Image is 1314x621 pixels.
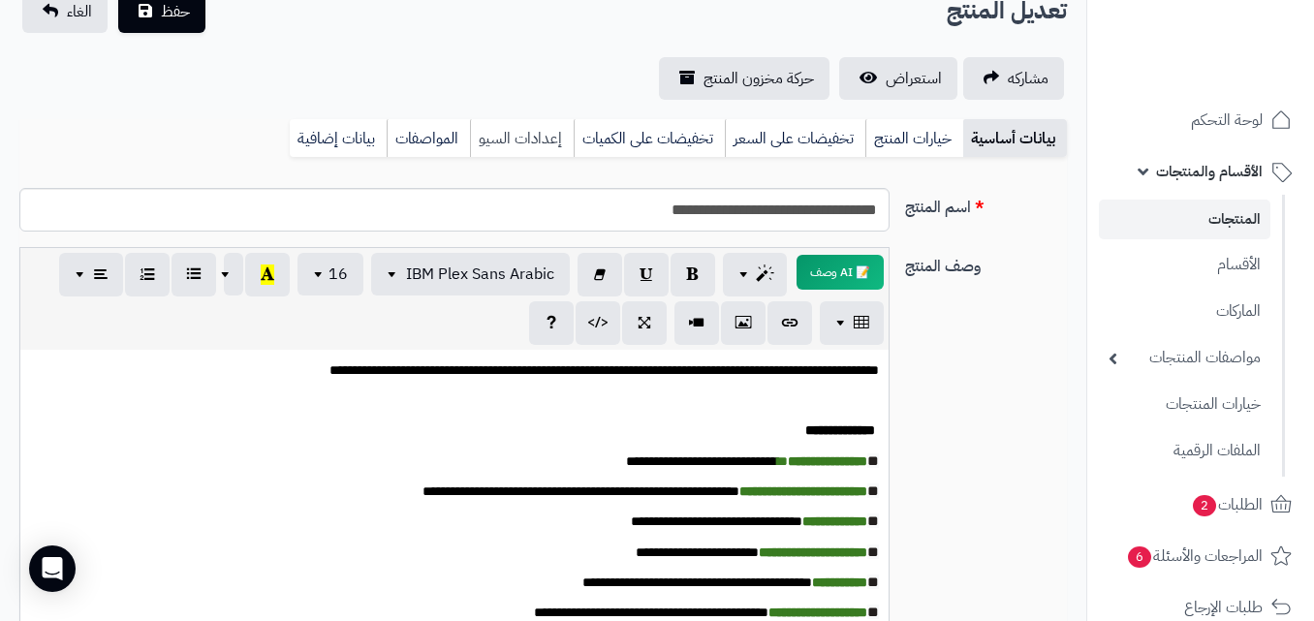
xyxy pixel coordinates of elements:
span: 2 [1193,495,1216,516]
span: 6 [1128,546,1151,568]
a: بيانات إضافية [290,119,387,158]
a: الملفات الرقمية [1099,430,1270,472]
span: حركة مخزون المنتج [704,67,814,90]
a: الأقسام [1099,244,1270,286]
span: 16 [328,263,348,286]
a: المراجعات والأسئلة6 [1099,533,1302,579]
a: خيارات المنتج [865,119,963,158]
a: المنتجات [1099,200,1270,239]
span: الأقسام والمنتجات [1156,158,1263,185]
label: اسم المنتج [897,188,1075,219]
a: مواصفات المنتجات [1099,337,1270,379]
a: الماركات [1099,291,1270,332]
button: 📝 AI وصف [797,255,884,290]
a: تخفيضات على السعر [725,119,865,158]
a: بيانات أساسية [963,119,1067,158]
span: IBM Plex Sans Arabic [406,263,554,286]
a: حركة مخزون المنتج [659,57,829,100]
div: Open Intercom Messenger [29,545,76,592]
a: المواصفات [387,119,470,158]
a: الطلبات2 [1099,481,1302,528]
span: طلبات الإرجاع [1184,594,1263,621]
label: وصف المنتج [897,247,1075,278]
a: مشاركه [963,57,1064,100]
a: تخفيضات على الكميات [574,119,725,158]
a: خيارات المنتجات [1099,384,1270,425]
button: IBM Plex Sans Arabic [371,253,570,295]
span: مشاركه [1008,67,1048,90]
a: إعدادات السيو [470,119,574,158]
button: 16 [297,253,363,295]
span: المراجعات والأسئلة [1126,543,1263,570]
span: لوحة التحكم [1191,107,1263,134]
a: استعراض [839,57,957,100]
a: لوحة التحكم [1099,97,1302,143]
span: الطلبات [1191,491,1263,518]
span: استعراض [886,67,942,90]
